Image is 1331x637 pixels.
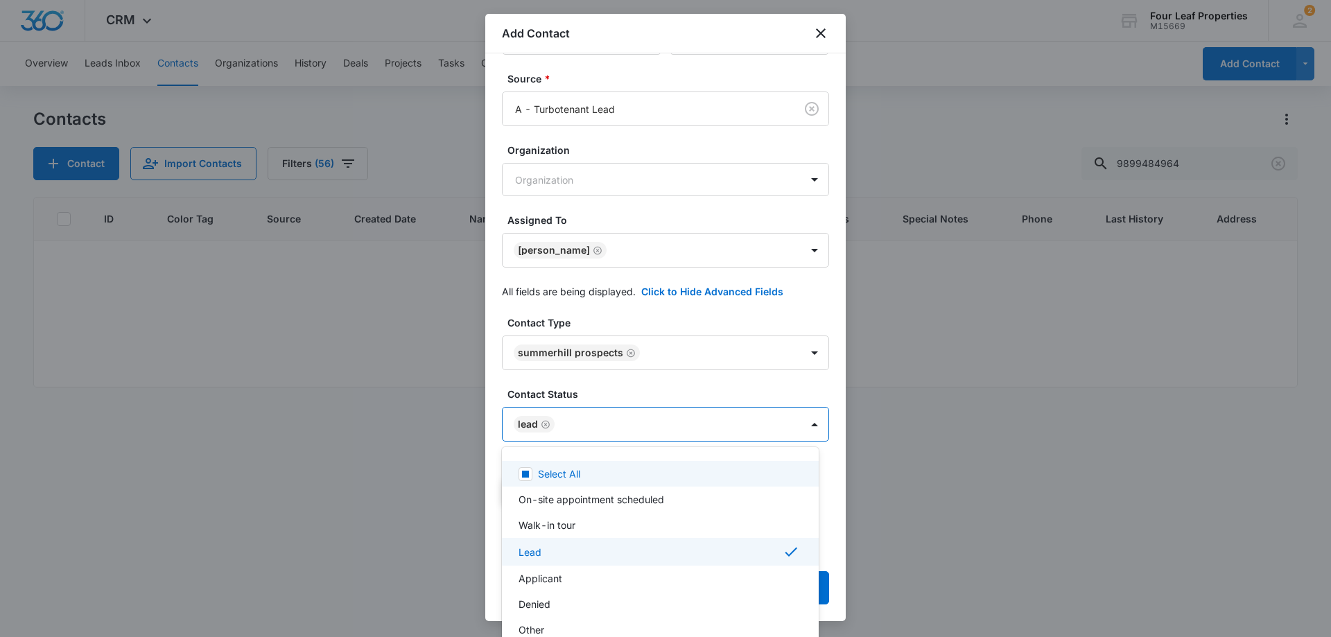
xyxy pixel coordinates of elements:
p: Other [519,622,544,637]
p: Walk-in tour [519,518,575,532]
p: On-site appointment scheduled [519,492,664,507]
p: Denied [519,597,550,611]
p: Applicant [519,571,562,586]
p: Lead [519,545,541,559]
p: Select All [538,466,580,481]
